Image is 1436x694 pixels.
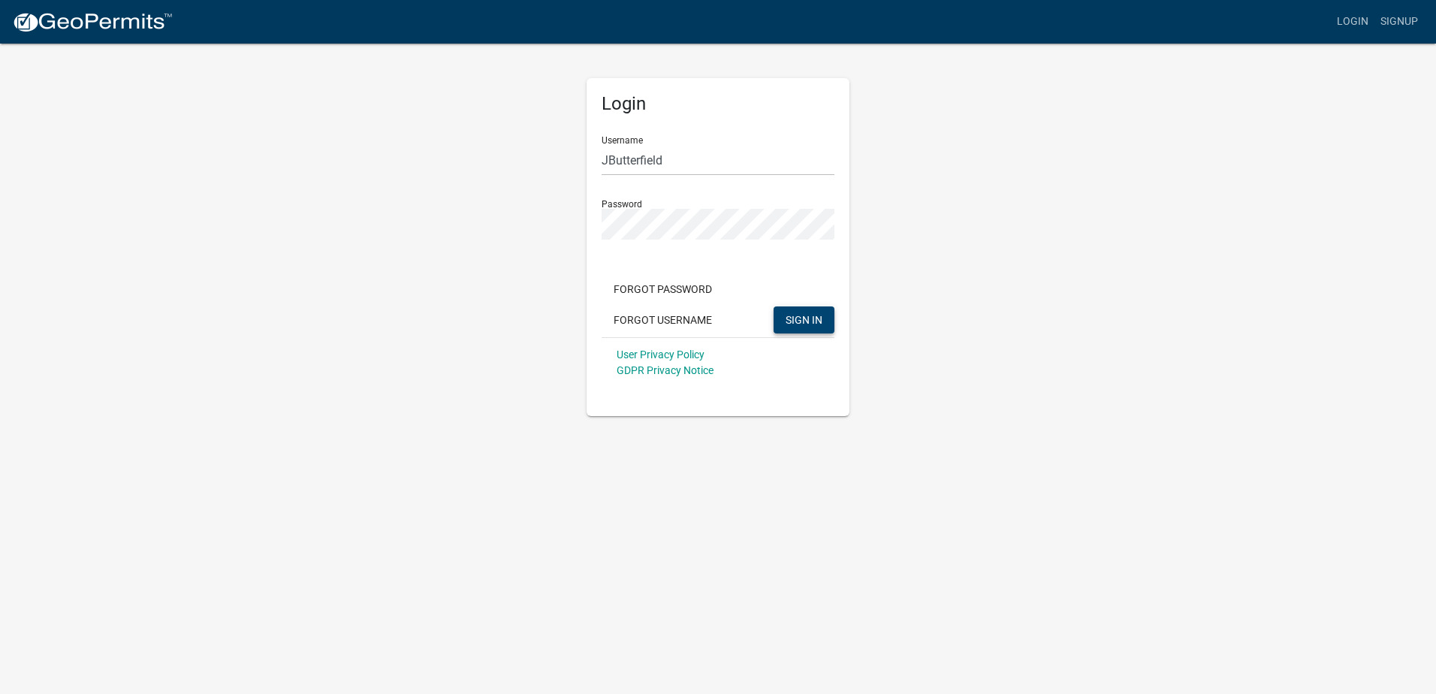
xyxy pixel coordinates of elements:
[602,93,834,115] h5: Login
[602,306,724,333] button: Forgot Username
[786,313,822,325] span: SIGN IN
[617,349,704,361] a: User Privacy Policy
[617,364,713,376] a: GDPR Privacy Notice
[1331,8,1374,36] a: Login
[602,276,724,303] button: Forgot Password
[774,306,834,333] button: SIGN IN
[1374,8,1424,36] a: Signup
